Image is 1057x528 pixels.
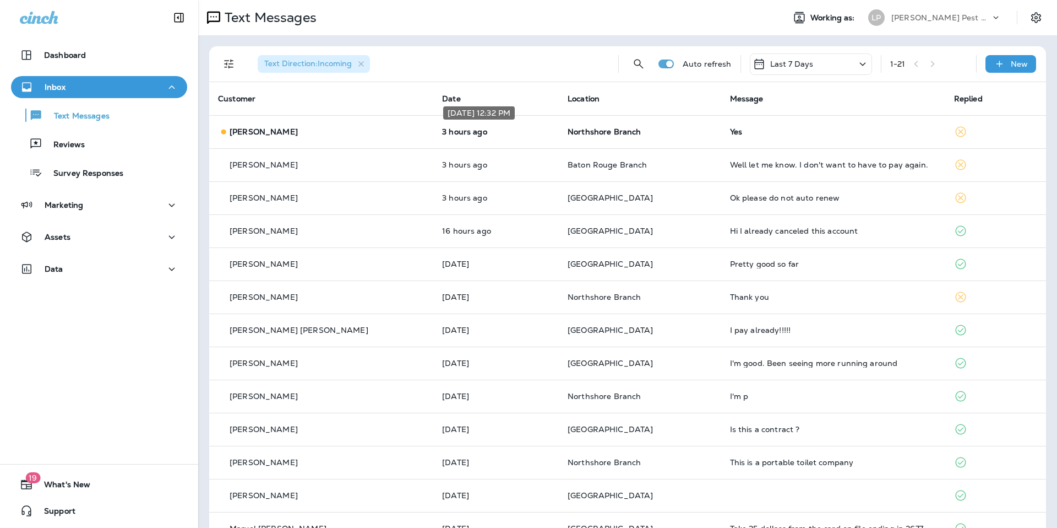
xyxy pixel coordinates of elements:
[442,160,550,169] p: Oct 13, 2025 12:10 PM
[258,55,370,73] div: Text Direction:Incoming
[45,265,63,273] p: Data
[11,500,187,522] button: Support
[442,392,550,401] p: Oct 9, 2025 12:16 PM
[730,94,764,104] span: Message
[44,51,86,60] p: Dashboard
[45,83,66,91] p: Inbox
[568,127,641,137] span: Northshore Branch
[43,111,110,122] p: Text Messages
[218,94,255,104] span: Customer
[1026,8,1046,28] button: Settings
[730,392,936,401] div: I'm p
[25,472,40,483] span: 19
[11,194,187,216] button: Marketing
[230,193,298,202] p: [PERSON_NAME]
[33,480,90,493] span: What's New
[568,457,641,467] span: Northshore Branch
[230,160,298,169] p: [PERSON_NAME]
[443,106,515,120] div: [DATE] 12:32 PM
[730,227,936,235] div: Hi I already canceled this account
[730,359,936,368] div: I'm good. Been seeing more running around
[568,325,653,335] span: [GEOGRAPHIC_DATA]
[730,127,936,136] div: Yes
[33,507,75,520] span: Support
[164,7,194,29] button: Collapse Sidebar
[730,193,936,202] div: Ok please do not auto renew
[442,260,550,268] p: Oct 11, 2025 10:50 AM
[442,193,550,202] p: Oct 13, 2025 12:08 PM
[11,132,187,155] button: Reviews
[628,53,650,75] button: Search Messages
[442,227,550,235] p: Oct 12, 2025 11:17 PM
[810,13,857,23] span: Working as:
[568,391,641,401] span: Northshore Branch
[568,424,653,434] span: [GEOGRAPHIC_DATA]
[568,226,653,236] span: [GEOGRAPHIC_DATA]
[730,425,936,434] div: Is this a contract ?
[442,326,550,335] p: Oct 10, 2025 02:46 PM
[730,260,936,268] div: Pretty good so far
[42,169,123,179] p: Survey Responses
[230,425,298,434] p: [PERSON_NAME]
[230,260,298,268] p: [PERSON_NAME]
[230,458,298,467] p: [PERSON_NAME]
[220,9,317,26] p: Text Messages
[11,258,187,280] button: Data
[442,94,461,104] span: Date
[568,491,653,500] span: [GEOGRAPHIC_DATA]
[1011,60,1028,68] p: New
[230,293,298,301] p: [PERSON_NAME]
[11,104,187,127] button: Text Messages
[230,227,298,235] p: [PERSON_NAME]
[11,76,187,98] button: Inbox
[891,13,990,22] p: [PERSON_NAME] Pest Control
[442,425,550,434] p: Oct 8, 2025 02:41 PM
[730,160,936,169] div: Well let me know. I don't want to have to pay again.
[442,293,550,301] p: Oct 10, 2025 03:53 PM
[230,359,298,368] p: [PERSON_NAME]
[568,358,653,368] span: [GEOGRAPHIC_DATA]
[230,491,298,500] p: [PERSON_NAME]
[730,326,936,335] div: I pay already!!!!!
[954,94,983,104] span: Replied
[730,293,936,301] div: Thank you
[730,458,936,467] div: This is a portable toilet company
[45,233,70,241] p: Assets
[890,60,906,68] div: 1 - 21
[11,226,187,248] button: Assets
[683,60,732,68] p: Auto refresh
[568,292,641,302] span: Northshore Branch
[568,193,653,203] span: [GEOGRAPHIC_DATA]
[45,201,83,209] p: Marketing
[868,9,885,26] div: LP
[11,161,187,184] button: Survey Responses
[218,53,240,75] button: Filters
[11,473,187,495] button: 19What's New
[568,94,600,104] span: Location
[264,58,352,68] span: Text Direction : Incoming
[230,127,298,136] p: [PERSON_NAME]
[568,259,653,269] span: [GEOGRAPHIC_DATA]
[442,359,550,368] p: Oct 10, 2025 12:05 PM
[230,392,298,401] p: [PERSON_NAME]
[442,491,550,500] p: Oct 7, 2025 02:01 PM
[770,60,814,68] p: Last 7 Days
[442,127,550,136] p: Oct 13, 2025 12:32 PM
[442,458,550,467] p: Oct 8, 2025 02:38 PM
[230,326,368,335] p: [PERSON_NAME] [PERSON_NAME]
[42,140,85,150] p: Reviews
[11,44,187,66] button: Dashboard
[568,160,647,170] span: Baton Rouge Branch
